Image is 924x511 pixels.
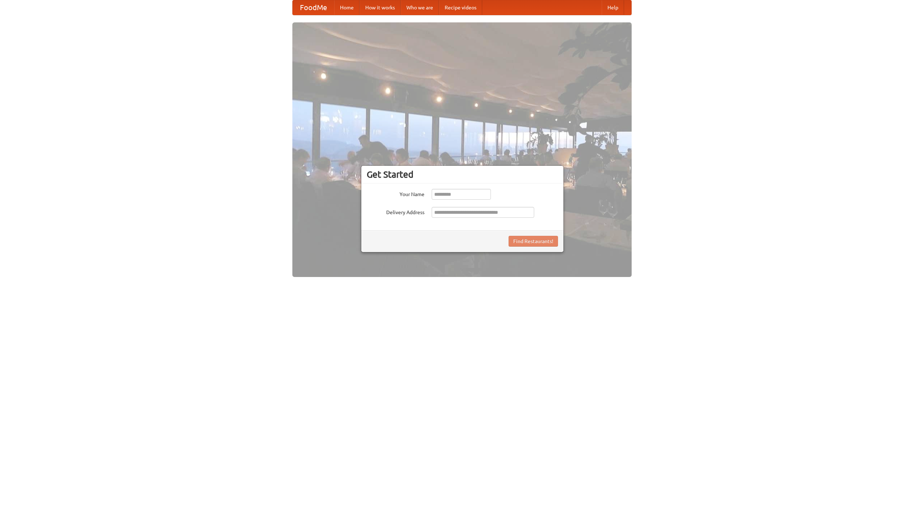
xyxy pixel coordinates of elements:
label: Your Name [367,189,424,198]
a: Help [602,0,624,15]
button: Find Restaurants! [509,236,558,247]
h3: Get Started [367,169,558,180]
label: Delivery Address [367,207,424,216]
a: FoodMe [293,0,334,15]
a: Home [334,0,359,15]
a: Recipe videos [439,0,482,15]
a: Who we are [401,0,439,15]
a: How it works [359,0,401,15]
